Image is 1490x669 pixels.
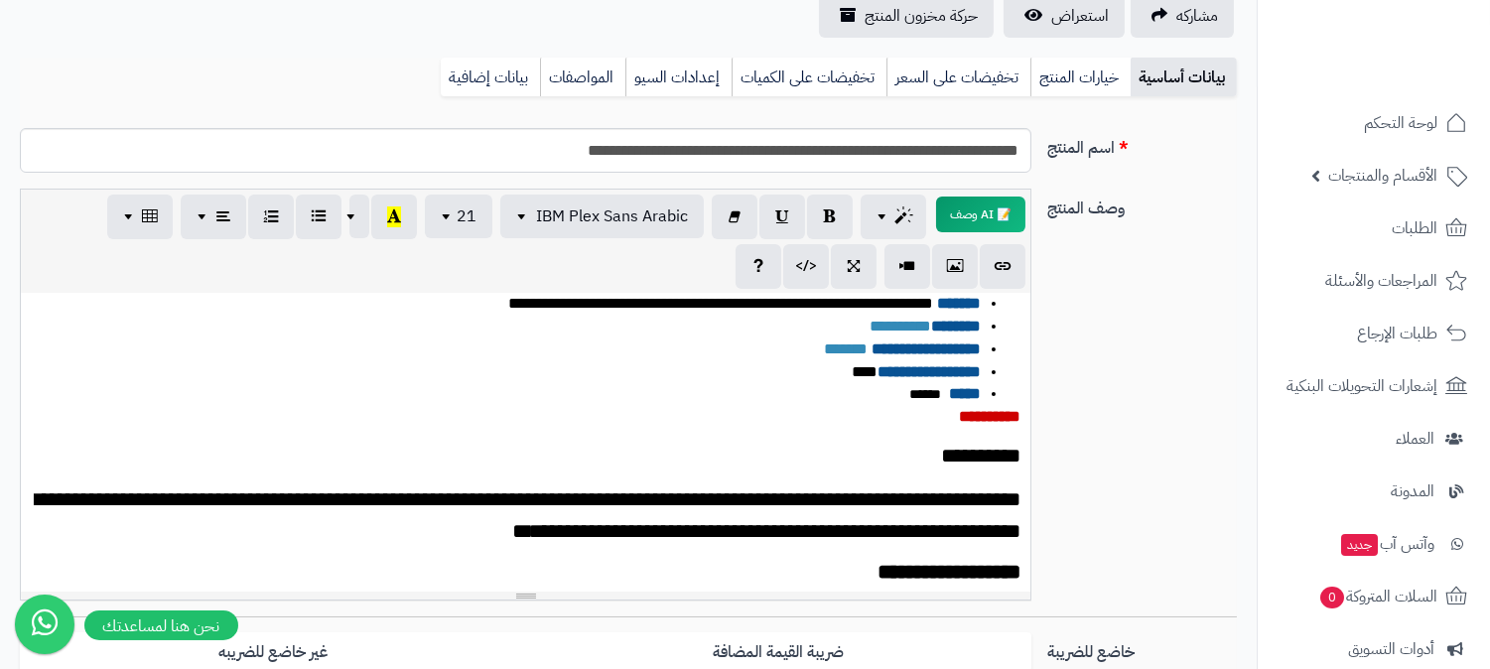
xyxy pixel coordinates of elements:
[625,58,732,97] a: إعدادات السيو
[1270,468,1478,515] a: المدونة
[1039,632,1245,664] label: خاضع للضريبة
[1270,520,1478,568] a: وآتس آبجديد
[1339,530,1434,558] span: وآتس آب
[1392,214,1437,242] span: الطلبات
[1287,372,1437,400] span: إشعارات التحويلات البنكية
[1341,534,1378,556] span: جديد
[1318,583,1437,610] span: السلات المتروكة
[1391,477,1434,505] span: المدونة
[732,58,886,97] a: تخفيضات على الكميات
[1270,204,1478,252] a: الطلبات
[1348,635,1434,663] span: أدوات التسويق
[886,58,1030,97] a: تخفيضات على السعر
[536,204,688,228] span: IBM Plex Sans Arabic
[1051,4,1109,28] span: استعراض
[1039,128,1245,160] label: اسم المنتج
[1270,415,1478,463] a: العملاء
[540,58,625,97] a: المواصفات
[1396,425,1434,453] span: العملاء
[1131,58,1237,97] a: بيانات أساسية
[1328,162,1437,190] span: الأقسام والمنتجات
[936,197,1025,232] button: 📝 AI وصف
[1270,257,1478,305] a: المراجعات والأسئلة
[500,195,704,238] button: IBM Plex Sans Arabic
[1030,58,1131,97] a: خيارات المنتج
[1270,362,1478,410] a: إشعارات التحويلات البنكية
[1270,573,1478,620] a: السلات المتروكة0
[1320,587,1344,608] span: 0
[1176,4,1218,28] span: مشاركه
[865,4,978,28] span: حركة مخزون المنتج
[1355,56,1471,97] img: logo-2.png
[1364,109,1437,137] span: لوحة التحكم
[1270,99,1478,147] a: لوحة التحكم
[1039,189,1245,220] label: وصف المنتج
[425,195,492,238] button: 21
[441,58,540,97] a: بيانات إضافية
[457,204,476,228] span: 21
[1325,267,1437,295] span: المراجعات والأسئلة
[1357,320,1437,347] span: طلبات الإرجاع
[1270,310,1478,357] a: طلبات الإرجاع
